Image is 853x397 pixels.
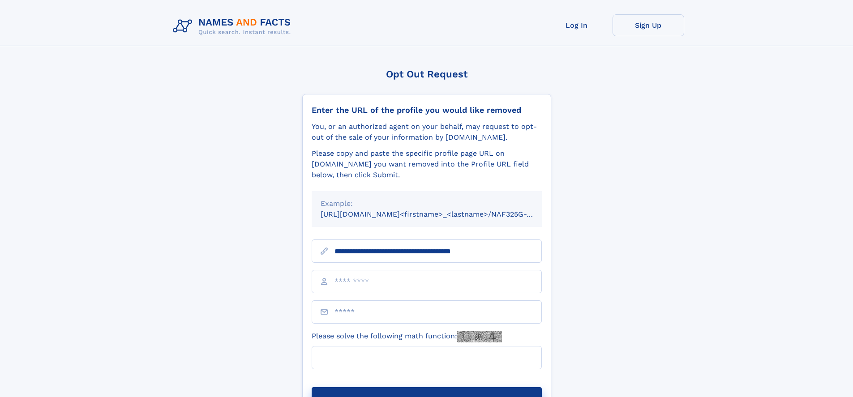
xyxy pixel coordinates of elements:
div: Enter the URL of the profile you would like removed [312,105,542,115]
a: Sign Up [613,14,684,36]
div: Opt Out Request [302,68,551,80]
small: [URL][DOMAIN_NAME]<firstname>_<lastname>/NAF325G-xxxxxxxx [321,210,559,218]
img: Logo Names and Facts [169,14,298,38]
a: Log In [541,14,613,36]
div: You, or an authorized agent on your behalf, may request to opt-out of the sale of your informatio... [312,121,542,143]
label: Please solve the following math function: [312,331,502,342]
div: Example: [321,198,533,209]
div: Please copy and paste the specific profile page URL on [DOMAIN_NAME] you want removed into the Pr... [312,148,542,180]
